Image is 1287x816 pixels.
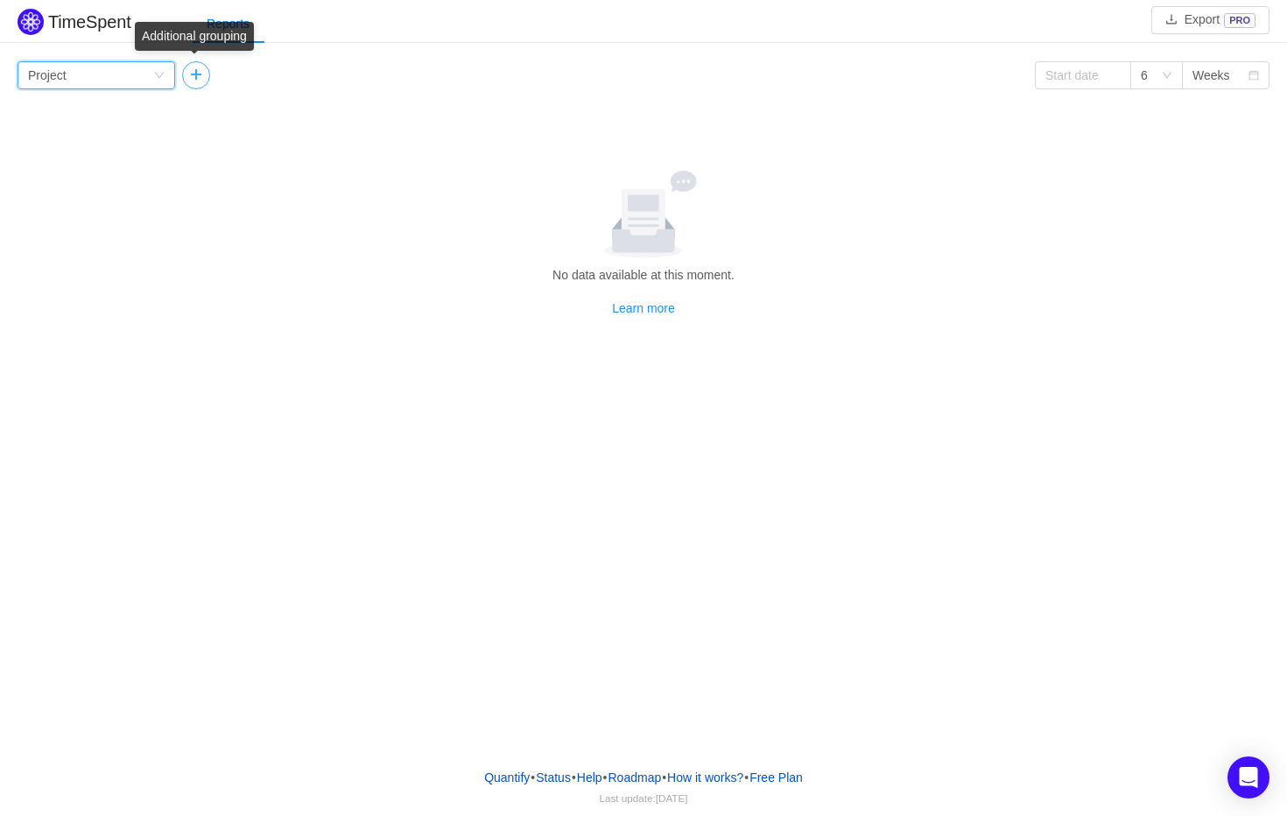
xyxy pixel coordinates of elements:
[18,9,44,35] img: Quantify logo
[552,268,735,282] span: No data available at this moment.
[1141,62,1148,88] div: 6
[1248,70,1259,82] i: icon: calendar
[603,770,608,784] span: •
[154,70,165,82] i: icon: down
[656,792,688,804] span: [DATE]
[749,764,804,791] button: Free Plan
[1227,756,1269,798] div: Open Intercom Messenger
[744,770,749,784] span: •
[662,770,666,784] span: •
[48,12,131,32] h2: TimeSpent
[608,764,663,791] a: Roadmap
[531,770,535,784] span: •
[666,764,744,791] button: How it works?
[182,61,210,89] button: icon: plus
[135,22,254,51] div: Additional grouping
[193,4,264,44] div: Reports
[483,764,531,791] a: Quantify
[576,764,603,791] a: Help
[535,764,572,791] a: Status
[1162,70,1172,82] i: icon: down
[1035,61,1131,89] input: Start date
[1151,6,1269,34] button: icon: downloadExportPRO
[572,770,576,784] span: •
[612,301,675,315] a: Learn more
[28,62,67,88] div: Project
[1192,62,1230,88] div: Weeks
[600,792,688,804] span: Last update:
